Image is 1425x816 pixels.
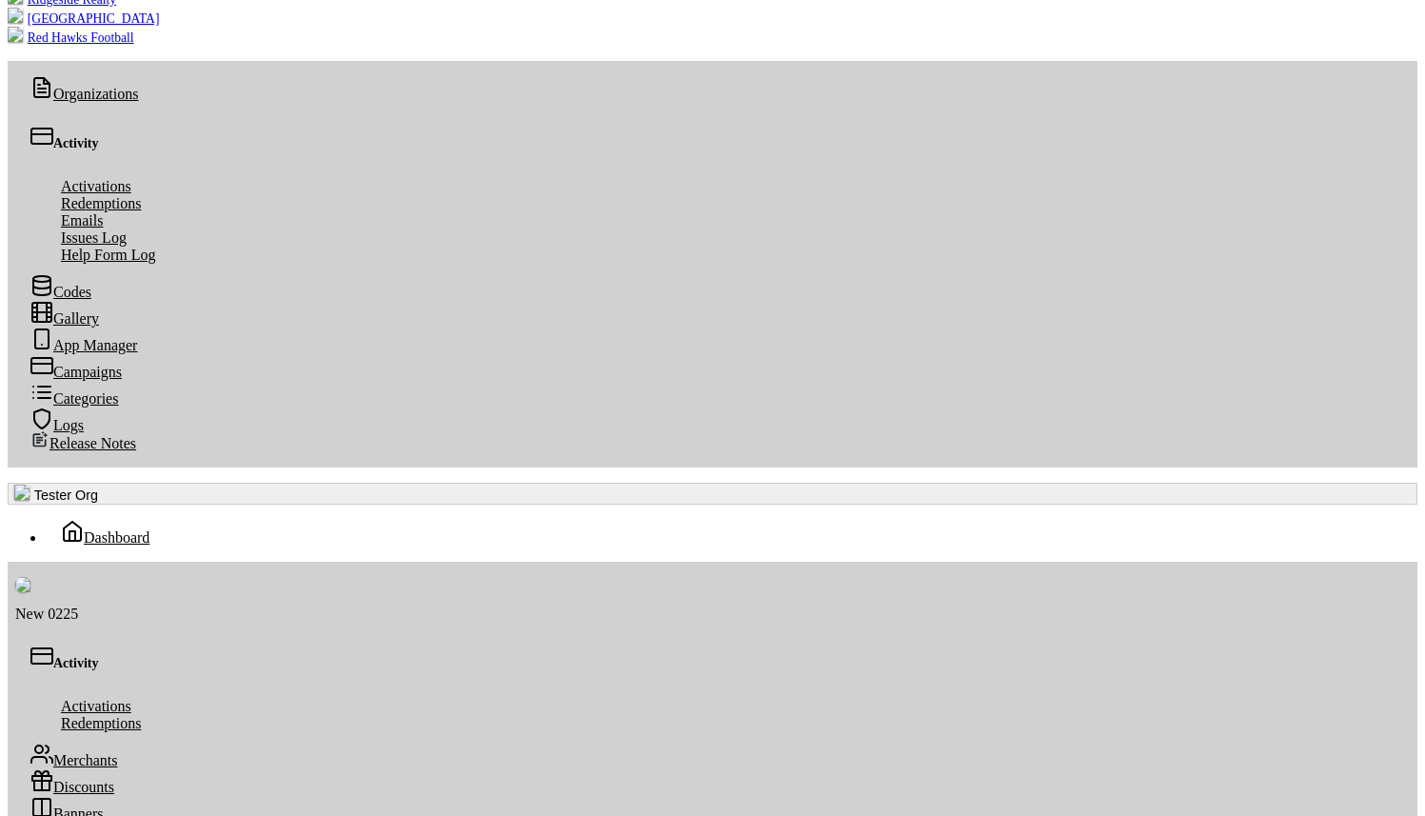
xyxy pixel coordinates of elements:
a: App Manager [15,334,152,356]
img: B4TTOcektNnJKTnx2IcbGdeHDbTXjfJiwl6FNTjm.png [8,27,23,42]
a: Emails [46,209,118,231]
a: Discounts [15,776,129,798]
img: YwTeL3jZSrAT56iJcvSStD5YpDe8igg4lYGgStdL.png [15,577,30,592]
a: Organizations [15,83,153,105]
img: placeholder-img.jpg [15,577,1410,592]
button: Tester Org [8,483,1417,505]
a: Issues Log [46,227,142,249]
a: Activations [46,695,147,717]
a: [GEOGRAPHIC_DATA] [8,11,159,26]
a: Release Notes [15,432,151,454]
img: U8HXMXayUXsSc1Alc1IDB2kpbY6ZdzOhJPckFyi9.jpg [14,485,30,500]
a: Dashboard [46,527,165,548]
a: Redemptions [46,712,156,734]
a: Logs [15,414,99,436]
a: Activations [46,175,147,197]
div: Activity [30,645,1395,671]
a: Categories [15,388,133,409]
a: Redemptions [46,192,156,214]
a: Campaigns [15,361,137,383]
div: Activity [30,125,1395,151]
a: Gallery [15,308,114,329]
a: Help Form Log [46,244,171,266]
a: Red Hawks Football [8,30,134,45]
div: New 0225 [15,606,1410,623]
a: Merchants [15,749,133,771]
img: LcHXC8OmAasj0nmL6Id6sMYcOaX2uzQAQ5e8h748.png [8,8,23,23]
a: Codes [15,281,107,303]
